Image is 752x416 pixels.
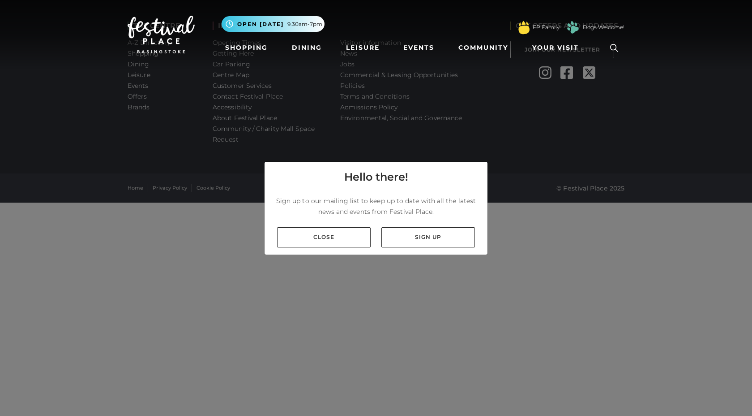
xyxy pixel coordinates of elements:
a: Dining [288,39,325,56]
a: FP Family [533,23,560,31]
a: Sign up [381,227,475,247]
a: Close [277,227,371,247]
span: Your Visit [532,43,579,52]
a: Leisure [342,39,383,56]
button: Open [DATE] 9.30am-7pm [222,16,325,32]
p: Sign up to our mailing list to keep up to date with all the latest news and events from Festival ... [272,195,480,217]
img: Festival Place Logo [128,16,195,53]
span: Open [DATE] [237,20,284,28]
h4: Hello there! [344,169,408,185]
a: Shopping [222,39,271,56]
a: Community [455,39,512,56]
span: 9.30am-7pm [287,20,322,28]
a: Dogs Welcome! [583,23,624,31]
a: Your Visit [529,39,587,56]
a: Events [400,39,438,56]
